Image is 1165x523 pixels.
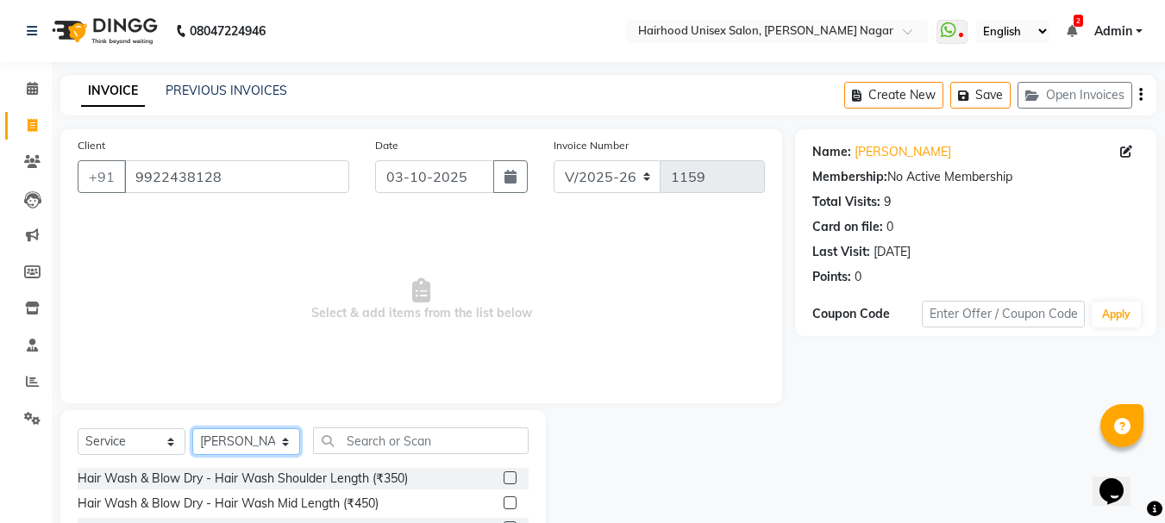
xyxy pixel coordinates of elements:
[922,301,1085,327] input: Enter Offer / Coupon Code
[78,470,408,488] div: Hair Wash & Blow Dry - Hair Wash Shoulder Length (₹350)
[554,138,629,153] label: Invoice Number
[78,214,765,386] span: Select & add items from the list below
[124,160,349,193] input: Search by Name/Mobile/Email/Code
[812,243,870,261] div: Last Visit:
[313,427,529,454] input: Search or Scan
[1092,302,1141,327] button: Apply
[1094,22,1132,40] span: Admin
[1074,15,1083,27] span: 2
[78,138,105,153] label: Client
[812,168,1139,186] div: No Active Membership
[190,7,266,55] b: 08047224946
[874,243,911,261] div: [DATE]
[81,76,145,107] a: INVOICE
[812,193,880,211] div: Total Visits:
[1093,454,1148,506] iframe: chat widget
[812,218,883,236] div: Card on file:
[78,160,126,193] button: +91
[44,7,162,55] img: logo
[844,82,943,109] button: Create New
[812,168,887,186] div: Membership:
[855,143,951,161] a: [PERSON_NAME]
[78,495,379,513] div: Hair Wash & Blow Dry - Hair Wash Mid Length (₹450)
[812,143,851,161] div: Name:
[886,218,893,236] div: 0
[1018,82,1132,109] button: Open Invoices
[812,305,921,323] div: Coupon Code
[375,138,398,153] label: Date
[855,268,861,286] div: 0
[950,82,1011,109] button: Save
[884,193,891,211] div: 9
[812,268,851,286] div: Points:
[166,83,287,98] a: PREVIOUS INVOICES
[1067,23,1077,39] a: 2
